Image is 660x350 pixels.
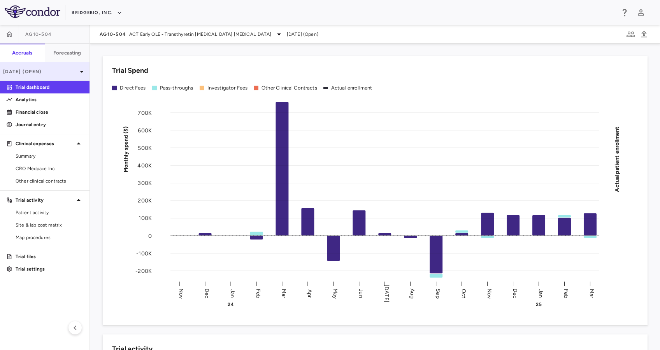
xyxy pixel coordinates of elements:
[16,178,83,185] span: Other clinical contracts
[537,289,544,297] text: Jan
[135,267,152,274] tspan: -200K
[255,288,262,298] text: Feb
[614,126,620,192] tspan: Actual patient enrollment
[139,215,152,222] tspan: 100K
[16,153,83,160] span: Summary
[588,288,595,298] text: Mar
[16,209,83,216] span: Patient activity
[207,84,248,91] div: Investigator Fees
[306,289,313,297] text: Apr
[16,253,83,260] p: Trial files
[120,84,146,91] div: Direct Fees
[138,109,152,116] tspan: 700K
[204,288,210,298] text: Dec
[358,289,364,298] text: Jun
[123,126,129,172] tspan: Monthly spend ($)
[112,65,148,76] h6: Trial Spend
[435,288,441,298] text: Sep
[129,31,271,38] span: ACT Early OLE - Transthyretin [MEDICAL_DATA] [MEDICAL_DATA]
[287,31,318,38] span: [DATE] (Open)
[136,250,152,257] tspan: -100K
[138,180,152,186] tspan: 300K
[281,288,287,298] text: Mar
[536,302,541,307] text: 25
[16,197,74,204] p: Trial activity
[160,84,193,91] div: Pass-throughs
[383,285,390,303] text: [DATE]
[409,288,416,298] text: Aug
[16,121,83,128] p: Journal entry
[16,165,83,172] span: CRO Medpace Inc.
[16,140,74,147] p: Clinical expenses
[138,127,152,134] tspan: 600K
[138,144,152,151] tspan: 500K
[16,109,83,116] p: Financial close
[53,49,81,56] h6: Forecasting
[16,234,83,241] span: Map procedures
[332,288,339,299] text: May
[16,84,83,91] p: Trial dashboard
[460,288,467,298] text: Oct
[563,288,569,298] text: Feb
[12,49,32,56] h6: Accruals
[262,84,317,91] div: Other Clinical Contracts
[5,5,60,18] img: logo-full-SnFGN8VE.png
[25,31,52,37] span: AG10-504
[331,84,372,91] div: Actual enrollment
[148,232,152,239] tspan: 0
[16,222,83,229] span: Site & lab cost matrix
[512,288,518,298] text: Dec
[138,197,152,204] tspan: 200K
[72,7,122,19] button: BridgeBio, Inc.
[178,288,184,299] text: Nov
[16,96,83,103] p: Analytics
[229,289,236,297] text: Jan
[137,162,152,169] tspan: 400K
[100,31,126,37] span: AG10-504
[3,68,77,75] p: [DATE] (Open)
[486,288,493,299] text: Nov
[16,266,83,273] p: Trial settings
[228,302,233,307] text: 24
